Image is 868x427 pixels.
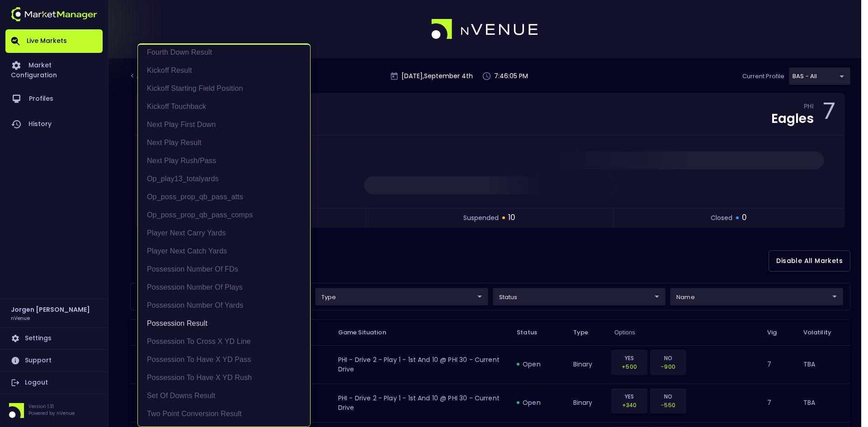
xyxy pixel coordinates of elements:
[138,260,310,278] li: Possession Number of FDs
[138,116,310,134] li: Next Play First Down
[138,98,310,116] li: Kickoff Touchback
[138,296,310,314] li: Possession Number of Yards
[138,61,310,80] li: Kickoff Result
[138,224,310,242] li: Player Next Carry Yards
[138,152,310,170] li: Next Play Rush/Pass
[138,134,310,152] li: Next Play Result
[138,170,310,188] li: op_play13_totalyards
[138,333,310,351] li: Possession to Cross X YD Line
[138,405,310,423] li: Two Point Conversion Result
[138,206,310,224] li: op_poss_prop_qb_pass_comps
[138,43,310,61] li: Fourth Down Result
[138,242,310,260] li: Player Next Catch Yards
[138,351,310,369] li: Possession to Have X YD Pass
[138,369,310,387] li: Possession to Have X YD Rush
[138,387,310,405] li: Set of Downs Result
[138,278,310,296] li: Possession Number of Plays
[138,80,310,98] li: Kickoff Starting Field Position
[138,188,310,206] li: op_poss_prop_qb_pass_atts
[138,314,310,333] li: Possession Result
